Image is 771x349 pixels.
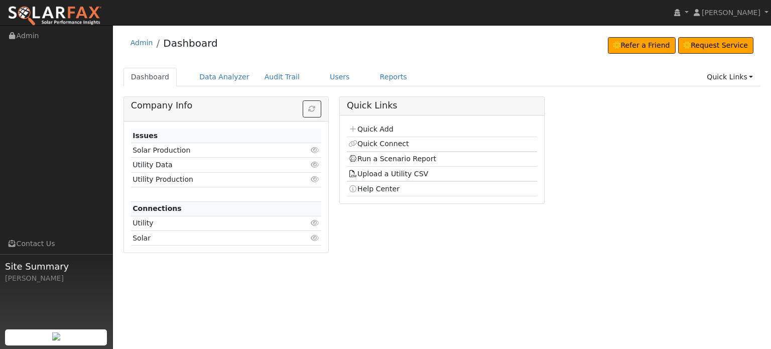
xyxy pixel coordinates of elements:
[131,39,153,47] a: Admin
[131,143,291,158] td: Solar Production
[311,219,320,226] i: Click to view
[163,37,218,49] a: Dashboard
[348,140,409,148] a: Quick Connect
[131,231,291,246] td: Solar
[322,68,357,86] a: Users
[131,172,291,187] td: Utility Production
[123,68,177,86] a: Dashboard
[348,155,436,163] a: Run a Scenario Report
[311,161,320,168] i: Click to view
[678,37,754,54] a: Request Service
[702,9,760,17] span: [PERSON_NAME]
[257,68,307,86] a: Audit Trail
[311,176,320,183] i: Click to view
[52,332,60,340] img: retrieve
[131,100,321,111] h5: Company Info
[192,68,257,86] a: Data Analyzer
[348,170,428,178] a: Upload a Utility CSV
[348,125,393,133] a: Quick Add
[133,204,182,212] strong: Connections
[348,185,400,193] a: Help Center
[699,68,760,86] a: Quick Links
[131,158,291,172] td: Utility Data
[608,37,676,54] a: Refer a Friend
[5,273,107,284] div: [PERSON_NAME]
[131,216,291,230] td: Utility
[311,235,320,242] i: Click to view
[5,260,107,273] span: Site Summary
[372,68,415,86] a: Reports
[311,147,320,154] i: Click to view
[133,132,158,140] strong: Issues
[347,100,537,111] h5: Quick Links
[8,6,102,27] img: SolarFax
